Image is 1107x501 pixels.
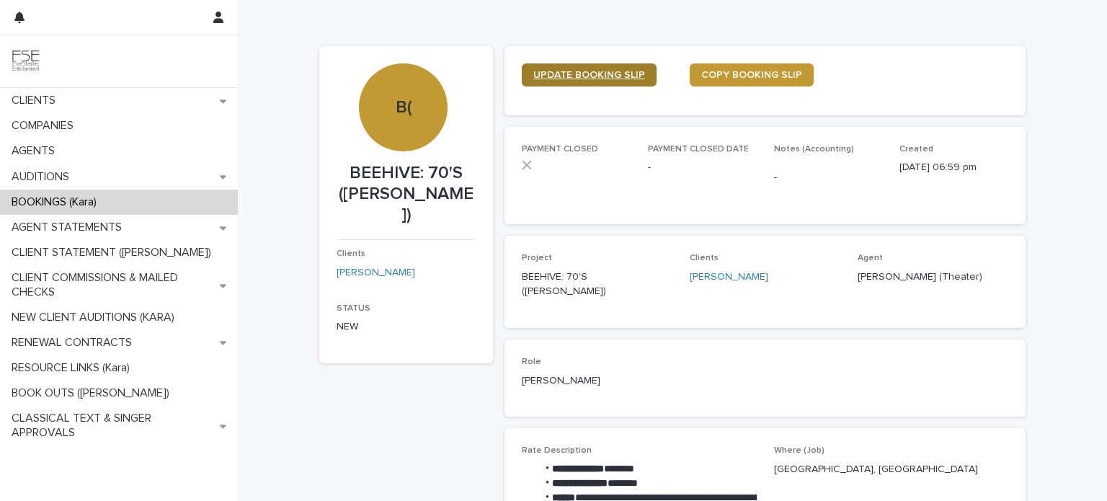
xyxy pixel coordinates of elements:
p: [GEOGRAPHIC_DATA], [GEOGRAPHIC_DATA] [774,462,1009,477]
a: [PERSON_NAME] [690,270,768,285]
span: Created [899,145,933,154]
span: Rate Description [522,446,592,455]
span: COPY BOOKING SLIP [701,70,802,80]
a: UPDATE BOOKING SLIP [522,63,657,87]
p: - [774,170,883,185]
p: BEEHIVE: 70'S ([PERSON_NAME]) [522,270,672,300]
p: [PERSON_NAME] [522,373,672,389]
span: PAYMENT CLOSED [522,145,598,154]
p: [PERSON_NAME] (Theater) [858,270,1008,285]
span: Clients [337,249,365,258]
span: UPDATE BOOKING SLIP [533,70,645,80]
span: Role [522,358,541,366]
p: AUDITIONS [6,170,81,184]
div: B( [359,9,447,118]
span: PAYMENT CLOSED DATE [648,145,749,154]
p: BOOKINGS (Kara) [6,195,108,209]
p: CLIENT STATEMENT ([PERSON_NAME]) [6,246,223,260]
p: NEW CLIENT AUDITIONS (KARA) [6,311,186,324]
p: RENEWAL CONTRACTS [6,336,143,350]
p: CLIENTS [6,94,67,107]
span: Clients [690,254,719,262]
p: CLIENT COMMISSIONS & MAILED CHECKS [6,271,220,298]
span: Where (Job) [774,446,824,455]
p: RESOURCE LINKS (Kara) [6,361,141,375]
p: NEW [337,319,476,334]
a: [PERSON_NAME] [337,265,415,280]
p: [DATE] 06:59 pm [899,160,1008,175]
p: BOOK OUTS ([PERSON_NAME]) [6,386,181,400]
p: AGENT STATEMENTS [6,221,133,234]
span: Notes (Accounting) [774,145,854,154]
p: BEEHIVE: 70'S ([PERSON_NAME]) [337,163,476,225]
p: AGENTS [6,144,66,158]
img: 9JgRvJ3ETPGCJDhvPVA5 [12,47,40,76]
a: COPY BOOKING SLIP [690,63,814,87]
p: - [648,160,757,175]
span: STATUS [337,304,370,313]
p: CLASSICAL TEXT & SINGER APPROVALS [6,412,220,439]
p: COMPANIES [6,119,85,133]
span: Project [522,254,552,262]
span: Agent [858,254,883,262]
